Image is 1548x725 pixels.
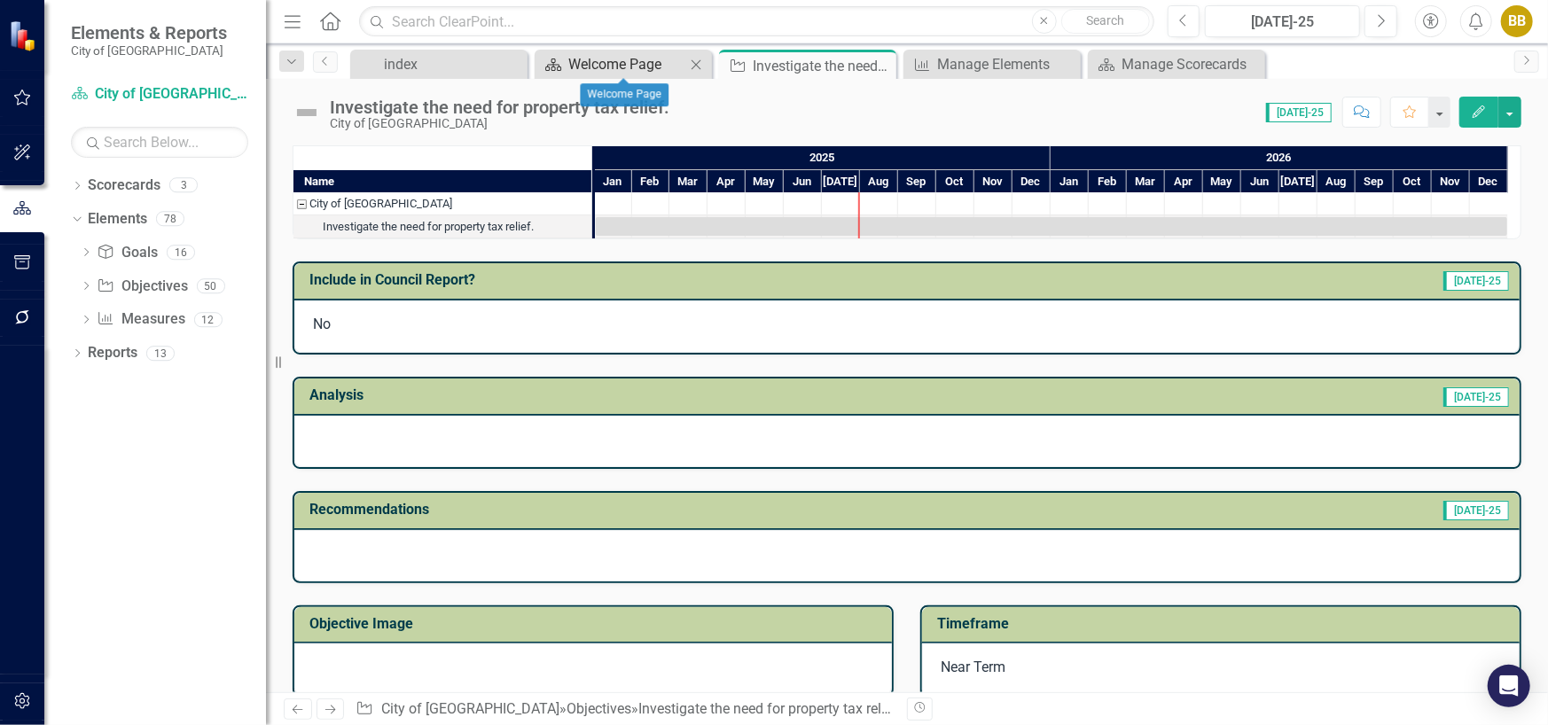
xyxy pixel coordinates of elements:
[330,117,669,130] div: City of [GEOGRAPHIC_DATA]
[88,343,137,363] a: Reports
[293,192,591,215] div: City of Leawood
[309,616,883,632] h3: Objective Image
[669,170,708,193] div: Mar
[169,178,198,193] div: 3
[1317,170,1356,193] div: Aug
[293,215,591,238] div: Task: Start date: 2025-01-01 End date: 2026-12-31
[88,175,160,196] a: Scorecards
[822,170,860,193] div: Jul
[293,98,321,127] img: Not Defined
[1211,12,1354,33] div: [DATE]-25
[941,659,1005,675] span: Near Term
[1165,170,1203,193] div: Apr
[908,53,1076,75] a: Manage Elements
[167,245,195,260] div: 16
[293,215,591,238] div: Investigate the need for property tax relief.
[708,170,746,193] div: Apr
[309,272,1163,288] h3: Include in Council Report?
[974,170,1012,193] div: Nov
[539,53,685,75] a: Welcome Page
[1012,170,1051,193] div: Dec
[1086,13,1124,27] span: Search
[313,316,331,332] span: No
[97,243,157,263] a: Goals
[323,215,534,238] div: Investigate the need for property tax relief.
[293,170,591,192] div: Name
[1279,170,1317,193] div: Jul
[1443,271,1509,291] span: [DATE]-25
[937,53,1076,75] div: Manage Elements
[146,346,175,361] div: 13
[194,312,223,327] div: 12
[595,170,632,193] div: Jan
[384,53,523,75] div: index
[71,127,248,158] input: Search Below...
[638,700,901,717] div: Investigate the need for property tax relief.
[746,170,784,193] div: May
[632,170,669,193] div: Feb
[356,699,894,720] div: » »
[596,217,1507,236] div: Task: Start date: 2025-01-01 End date: 2026-12-31
[1092,53,1261,75] a: Manage Scorecards
[1205,5,1360,37] button: [DATE]-25
[156,212,184,227] div: 78
[1051,146,1508,169] div: 2026
[1203,170,1241,193] div: May
[581,84,669,107] div: Welcome Page
[71,43,227,58] small: City of [GEOGRAPHIC_DATA]
[1356,170,1394,193] div: Sep
[1089,170,1127,193] div: Feb
[1443,387,1509,407] span: [DATE]-25
[330,97,669,117] div: Investigate the need for property tax relief.
[355,53,523,75] a: index
[293,192,591,215] div: Task: City of Leawood Start date: 2025-01-01 End date: 2025-01-02
[309,502,1078,518] h3: Recommendations
[595,146,1051,169] div: 2025
[1241,170,1279,193] div: Jun
[1470,170,1508,193] div: Dec
[71,84,248,105] a: City of [GEOGRAPHIC_DATA]
[1266,103,1332,122] span: [DATE]-25
[1394,170,1432,193] div: Oct
[1061,9,1150,34] button: Search
[1051,170,1089,193] div: Jan
[753,55,892,77] div: Investigate the need for property tax relief.
[359,6,1153,37] input: Search ClearPoint...
[936,170,974,193] div: Oct
[568,53,685,75] div: Welcome Page
[860,170,898,193] div: Aug
[71,22,227,43] span: Elements & Reports
[1488,665,1530,707] div: Open Intercom Messenger
[1127,170,1165,193] div: Mar
[309,387,844,403] h3: Analysis
[567,700,631,717] a: Objectives
[1122,53,1261,75] div: Manage Scorecards
[898,170,936,193] div: Sep
[937,616,1511,632] h3: Timeframe
[9,20,40,51] img: ClearPoint Strategy
[1443,501,1509,520] span: [DATE]-25
[1501,5,1533,37] button: BB
[97,277,187,297] a: Objectives
[381,700,559,717] a: City of [GEOGRAPHIC_DATA]
[97,309,184,330] a: Measures
[309,192,452,215] div: City of [GEOGRAPHIC_DATA]
[197,278,225,293] div: 50
[88,209,147,230] a: Elements
[1432,170,1470,193] div: Nov
[784,170,822,193] div: Jun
